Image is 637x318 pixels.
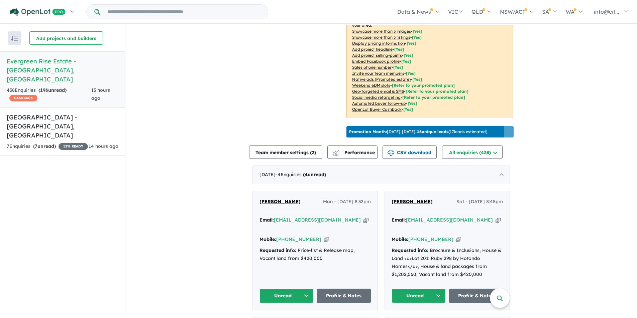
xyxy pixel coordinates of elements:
span: - 4 Enquir ies [276,172,326,178]
span: [Yes] [412,77,422,82]
button: Copy [496,217,501,224]
span: 4 [305,172,308,178]
a: [PERSON_NAME] [259,198,301,206]
button: Copy [363,217,368,224]
u: Automated buyer follow-up [352,101,406,106]
div: 7 Enquir ies [7,142,88,150]
span: [Yes] [408,101,417,106]
div: Brochure & Inclusions, House & Land <u>Lot 201: Ruby 298 by Hotondo Homes</u>, House & land packa... [392,247,503,278]
span: [Refer to your promoted plan] [392,83,455,88]
span: info@cit... [594,8,619,15]
u: Social media retargeting [352,95,401,100]
span: [ Yes ] [413,29,422,34]
strong: ( unread) [38,87,67,93]
span: [ Yes ] [394,47,404,52]
u: Showcase more than 3 listings [352,35,410,40]
a: [PHONE_NUMBER] [276,236,321,242]
span: Sat - [DATE] 8:48pm [456,198,503,206]
b: Promotion Month: [349,129,387,134]
span: 14 hours ago [89,143,118,149]
span: [ Yes ] [404,53,413,58]
u: Native ads (Promoted estate) [352,77,411,82]
span: [ Yes ] [401,59,411,64]
span: CASHBACK [9,95,37,101]
a: [EMAIL_ADDRESS][DOMAIN_NAME] [274,217,361,223]
button: Add projects and builders [29,31,103,45]
span: [Refer to your promoted plan] [406,89,468,94]
span: 15 % READY [59,143,88,150]
u: OpenLot Buyer Cashback [352,107,402,112]
a: [PHONE_NUMBER] [408,236,453,242]
u: Display pricing information [352,41,405,46]
strong: Requested info: [392,247,428,253]
img: Openlot PRO Logo White [10,8,66,16]
span: Mon - [DATE] 8:32pm [323,198,371,206]
span: 13 hours ago [91,87,110,101]
span: [ Yes ] [412,35,422,40]
button: CSV download [383,145,437,159]
u: Embed Facebook profile [352,59,400,64]
span: [Refer to your promoted plan] [402,95,465,100]
img: bar-chart.svg [333,152,339,156]
p: [DATE] - [DATE] - ( 17 leads estimated) [349,129,487,135]
strong: Mobile: [259,236,276,242]
span: 196 [40,87,48,93]
button: Copy [456,236,461,243]
button: Unread [392,289,446,303]
strong: Email: [392,217,406,223]
span: 7 [35,143,37,149]
strong: ( unread) [303,172,326,178]
button: Unread [259,289,314,303]
div: [DATE] [252,166,510,184]
strong: Requested info: [259,247,296,253]
u: Weekend eDM slots [352,83,390,88]
span: [Yes] [403,107,413,112]
img: download icon [388,150,394,156]
strong: ( unread) [33,143,56,149]
button: Performance [327,145,378,159]
strong: Mobile: [392,236,408,242]
u: Add project headline [352,47,393,52]
a: [PERSON_NAME] [392,198,433,206]
div: 438 Enquir ies [7,86,91,102]
a: [EMAIL_ADDRESS][DOMAIN_NAME] [406,217,493,223]
input: Try estate name, suburb, builder or developer [101,5,267,19]
u: Showcase more than 3 images [352,29,411,34]
u: Add project selling-points [352,53,402,58]
button: Copy [324,236,329,243]
span: [ Yes ] [393,65,403,70]
button: All enquiries (438) [442,145,503,159]
h5: Evergreen Rise Estate - [GEOGRAPHIC_DATA] , [GEOGRAPHIC_DATA] [7,57,118,84]
a: Profile & Notes [317,289,371,303]
div: Price-list & Release map, Vacant land from $420,000 [259,247,371,263]
span: Performance [334,149,375,155]
u: Invite your team members [352,71,404,76]
h5: [GEOGRAPHIC_DATA] - [GEOGRAPHIC_DATA] , [GEOGRAPHIC_DATA] [7,113,118,140]
span: [ Yes ] [407,41,416,46]
span: [PERSON_NAME] [259,199,301,205]
a: Profile & Notes [449,289,503,303]
u: Sales phone number [352,65,392,70]
img: line-chart.svg [333,150,339,153]
p: Your project is only comparing to other top-performing projects in your area: - - - - - - - - - -... [346,11,513,118]
b: 16 unique leads [417,129,448,134]
span: 2 [312,149,314,155]
u: Geo-targeted email & SMS [352,89,404,94]
span: [ Yes ] [406,71,416,76]
strong: Email: [259,217,274,223]
span: [PERSON_NAME] [392,199,433,205]
button: Team member settings (2) [249,145,322,159]
img: sort.svg [11,36,18,41]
